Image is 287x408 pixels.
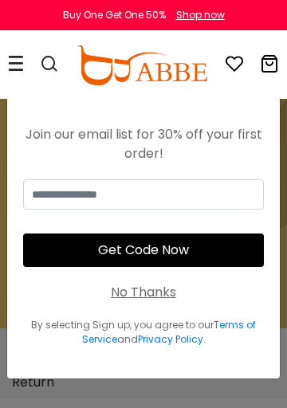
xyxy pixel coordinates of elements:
[23,125,264,163] div: Join our email list for 30% off your first order!
[23,318,264,347] div: By selecting Sign up, you agree to our and .
[111,283,176,302] div: No Thanks
[82,318,257,346] a: Terms of Service
[168,8,225,22] a: Shop now
[77,45,207,85] img: abbeglasses.com
[63,8,166,22] div: Buy One Get One 50%
[138,332,203,346] a: Privacy Policy
[176,8,225,22] div: Shop now
[23,233,264,267] button: Get Code Now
